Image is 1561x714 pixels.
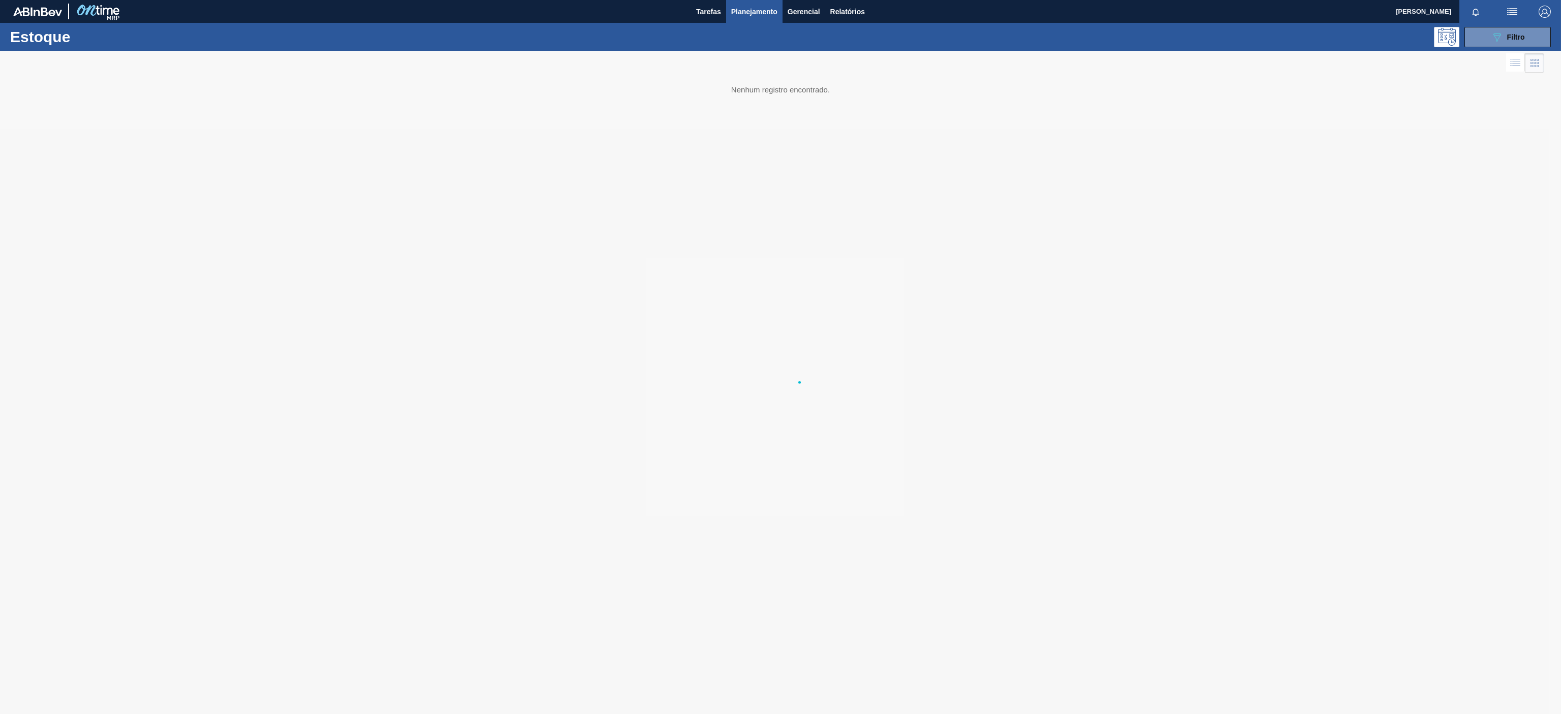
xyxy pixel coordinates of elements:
[10,31,172,43] h1: Estoque
[1459,5,1492,19] button: Notificações
[830,6,865,18] span: Relatórios
[788,6,820,18] span: Gerencial
[1506,6,1518,18] img: userActions
[731,6,777,18] span: Planejamento
[1507,33,1525,41] span: Filtro
[13,7,62,16] img: TNhmsLtSVTkK8tSr43FrP2fwEKptu5GPRR3wAAAABJRU5ErkJggg==
[1539,6,1551,18] img: Logout
[696,6,721,18] span: Tarefas
[1434,27,1459,47] div: Pogramando: nenhum usuário selecionado
[1464,27,1551,47] button: Filtro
